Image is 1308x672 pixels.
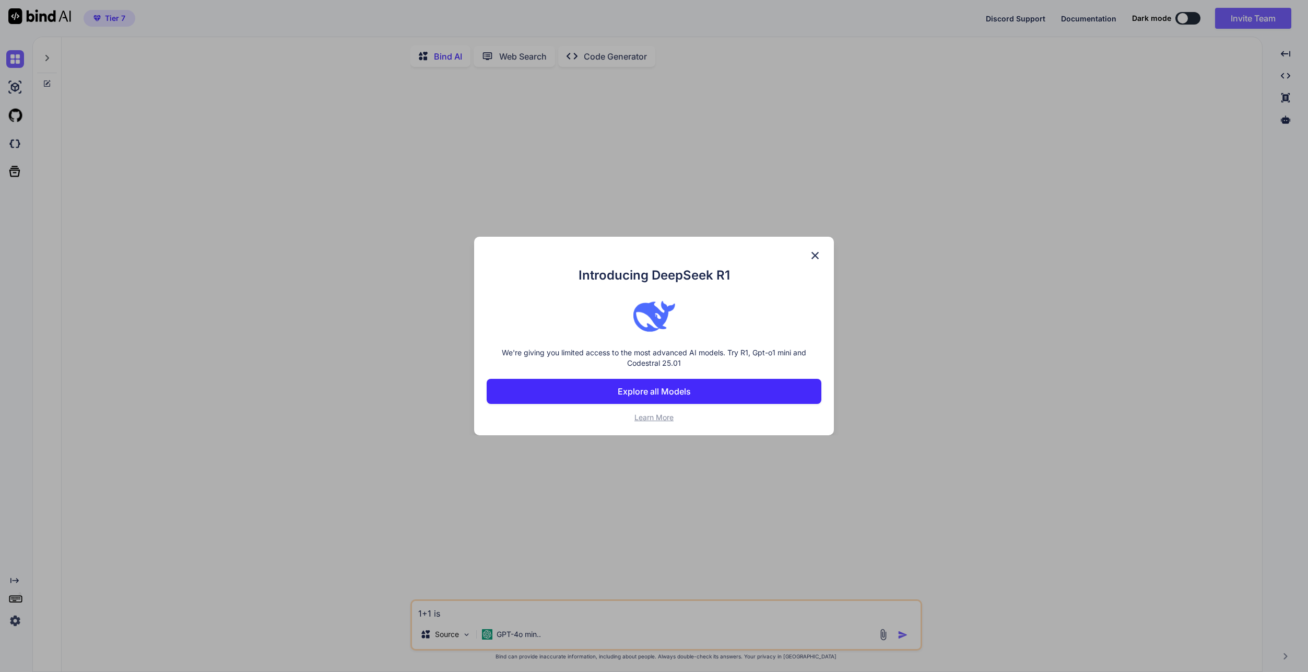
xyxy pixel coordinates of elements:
span: Learn More [634,413,674,422]
p: We're giving you limited access to the most advanced AI models. Try R1, Gpt-o1 mini and Codestral... [487,347,821,368]
button: Explore all Models [487,379,821,404]
h1: Introducing DeepSeek R1 [487,266,821,285]
p: Explore all Models [618,385,691,398]
img: bind logo [633,295,675,337]
img: close [809,249,821,262]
